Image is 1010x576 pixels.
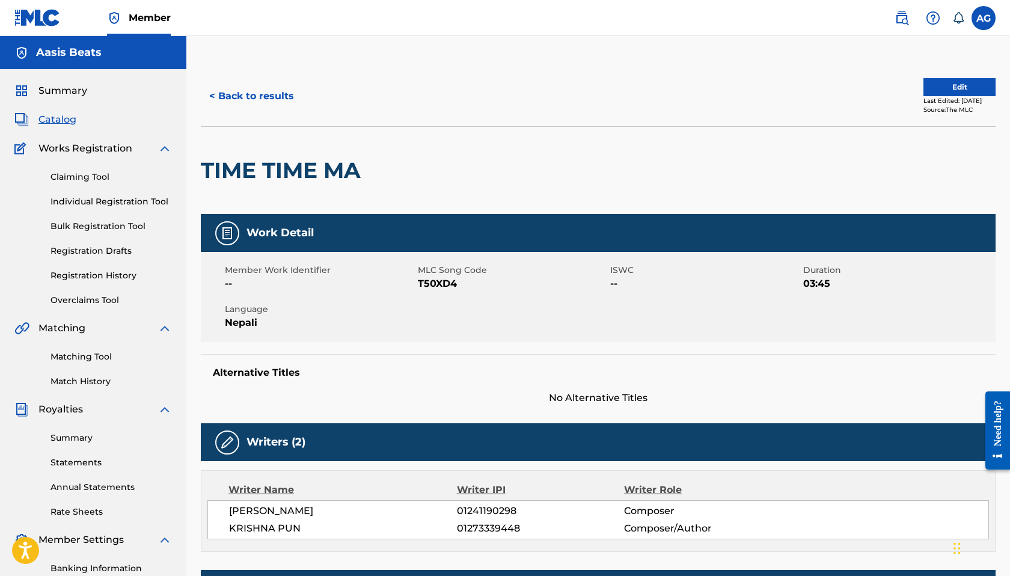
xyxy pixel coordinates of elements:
[14,112,29,127] img: Catalog
[107,11,121,25] img: Top Rightsholder
[457,504,624,518] span: 01241190298
[158,533,172,547] img: expand
[38,533,124,547] span: Member Settings
[201,157,367,184] h2: TIME TIME MA
[50,562,172,575] a: Banking Information
[921,6,945,30] div: Help
[803,264,993,277] span: Duration
[246,435,305,449] h5: Writers (2)
[923,96,996,105] div: Last Edited: [DATE]
[50,245,172,257] a: Registration Drafts
[220,226,234,241] img: Work Detail
[952,12,964,24] div: Notifications
[50,456,172,469] a: Statements
[803,277,993,291] span: 03:45
[14,84,29,98] img: Summary
[158,141,172,156] img: expand
[213,367,984,379] h5: Alternative Titles
[50,294,172,307] a: Overclaims Tool
[950,518,1010,576] iframe: Chat Widget
[50,506,172,518] a: Rate Sheets
[624,504,776,518] span: Composer
[923,78,996,96] button: Edit
[50,220,172,233] a: Bulk Registration Tool
[229,504,457,518] span: [PERSON_NAME]
[976,381,1010,480] iframe: Resource Center
[50,432,172,444] a: Summary
[225,264,415,277] span: Member Work Identifier
[201,391,996,405] span: No Alternative Titles
[38,112,76,127] span: Catalog
[953,530,961,566] div: Drag
[158,321,172,335] img: expand
[38,84,87,98] span: Summary
[457,483,624,497] div: Writer IPI
[225,277,415,291] span: --
[610,277,800,291] span: --
[50,195,172,208] a: Individual Registration Tool
[38,141,132,156] span: Works Registration
[38,402,83,417] span: Royalties
[50,171,172,183] a: Claiming Tool
[158,402,172,417] img: expand
[220,435,234,450] img: Writers
[624,521,776,536] span: Composer/Author
[624,483,776,497] div: Writer Role
[201,81,302,111] button: < Back to results
[50,375,172,388] a: Match History
[225,303,415,316] span: Language
[14,321,29,335] img: Matching
[14,46,29,60] img: Accounts
[14,533,29,547] img: Member Settings
[610,264,800,277] span: ISWC
[228,483,457,497] div: Writer Name
[14,9,61,26] img: MLC Logo
[38,321,85,335] span: Matching
[926,11,940,25] img: help
[225,316,415,330] span: Nepali
[129,11,171,25] span: Member
[36,46,102,60] h5: Aasis Beats
[229,521,457,536] span: KRISHNA PUN
[418,264,608,277] span: MLC Song Code
[50,269,172,282] a: Registration History
[418,277,608,291] span: T50XD4
[923,105,996,114] div: Source: The MLC
[50,351,172,363] a: Matching Tool
[14,84,87,98] a: SummarySummary
[14,402,29,417] img: Royalties
[457,521,624,536] span: 01273339448
[895,11,909,25] img: search
[890,6,914,30] a: Public Search
[50,481,172,494] a: Annual Statements
[14,112,76,127] a: CatalogCatalog
[972,6,996,30] div: User Menu
[14,141,30,156] img: Works Registration
[246,226,314,240] h5: Work Detail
